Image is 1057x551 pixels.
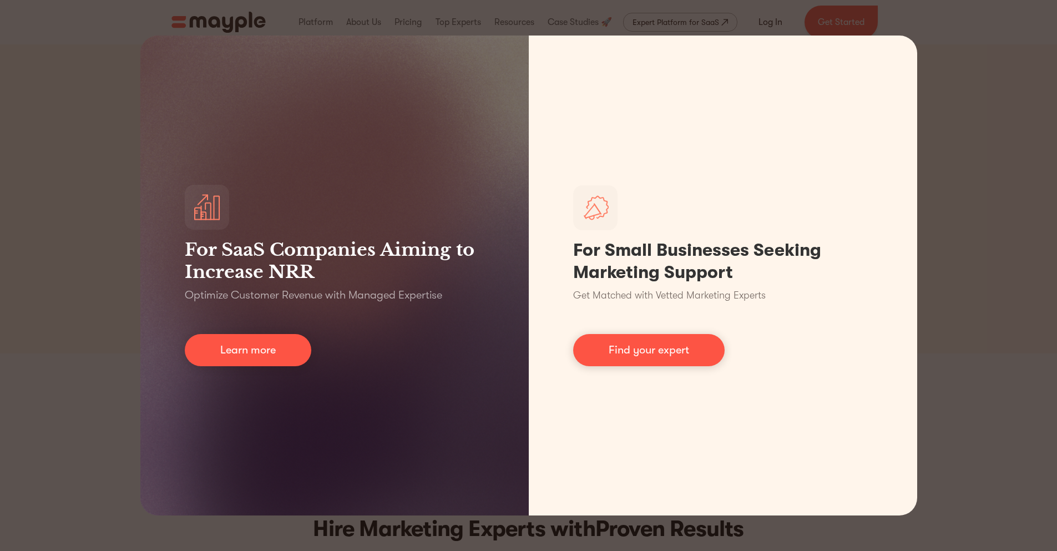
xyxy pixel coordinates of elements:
a: Find your expert [573,334,725,366]
h1: For Small Businesses Seeking Marketing Support [573,239,873,284]
p: Get Matched with Vetted Marketing Experts [573,288,766,303]
h3: For SaaS Companies Aiming to Increase NRR [185,239,484,283]
p: Optimize Customer Revenue with Managed Expertise [185,287,442,303]
a: Learn more [185,334,311,366]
